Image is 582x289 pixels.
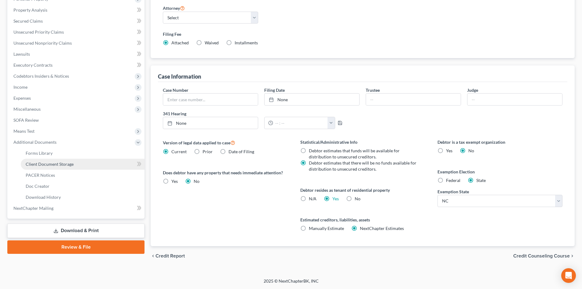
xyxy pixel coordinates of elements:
[366,87,380,93] label: Trustee
[13,206,53,211] span: NextChapter Mailing
[171,179,178,184] span: Yes
[156,254,185,258] span: Credit Report
[13,62,53,68] span: Executory Contracts
[26,183,49,189] span: Doc Creator
[26,150,53,156] span: Forms Library
[151,254,156,258] i: chevron_left
[264,87,285,93] label: Filing Date
[9,203,145,214] a: NextChapter Mailing
[366,94,461,105] input: --
[7,224,145,238] a: Download & Print
[21,192,145,203] a: Download History
[309,196,317,201] span: N/A
[9,5,145,16] a: Property Analysis
[9,38,145,49] a: Unsecured Nonpriority Claims
[160,110,363,117] label: 341 Hearing
[309,160,416,172] span: Debtor estimates that there will be no funds available for distribution to unsecured creditors.
[9,16,145,27] a: Secured Claims
[163,94,258,105] input: Enter case number...
[360,226,404,231] span: NextChapter Estimates
[171,149,187,154] span: Current
[13,84,27,90] span: Income
[437,139,562,145] label: Debtor is a tax exempt organization
[309,226,344,231] span: Manually Estimate
[513,254,575,258] button: Credit Counseling Course chevron_right
[570,254,575,258] i: chevron_right
[203,149,213,154] span: Prior
[21,159,145,170] a: Client Document Storage
[26,161,74,167] span: Client Document Storage
[26,195,61,200] span: Download History
[13,95,31,101] span: Expenses
[13,29,64,35] span: Unsecured Priority Claims
[446,178,460,183] span: Federal
[117,278,465,289] div: 2025 © NextChapterBK, INC
[151,254,185,258] button: chevron_left Credit Report
[13,106,41,112] span: Miscellaneous
[21,148,145,159] a: Forms Library
[437,169,562,175] label: Exemption Election
[309,148,400,159] span: Debtor estimates that funds will be available for distribution to unsecured creditors.
[7,240,145,254] a: Review & File
[513,254,570,258] span: Credit Counseling Course
[194,179,199,184] span: No
[13,40,72,46] span: Unsecured Nonpriority Claims
[300,187,425,193] label: Debtor resides as tenant of residential property
[13,128,35,134] span: Means Test
[13,18,43,24] span: Secured Claims
[476,178,486,183] span: State
[13,117,39,123] span: SOFA Review
[163,139,288,146] label: Version of legal data applied to case
[235,40,258,45] span: Installments
[265,94,359,105] a: None
[21,181,145,192] a: Doc Creator
[467,87,478,93] label: Judge
[163,117,258,129] a: None
[13,73,69,79] span: Codebtors Insiders & Notices
[26,172,55,178] span: PACER Notices
[446,148,452,153] span: Yes
[273,117,328,129] input: -- : --
[13,51,30,57] span: Lawsuits
[437,188,469,195] label: Exemption State
[163,31,562,37] label: Filing Fee
[300,217,425,223] label: Estimated creditors, liabilities, assets
[332,196,339,201] a: Yes
[163,169,288,176] label: Does debtor have any property that needs immediate attention?
[9,49,145,60] a: Lawsuits
[13,7,47,13] span: Property Analysis
[171,40,189,45] span: Attached
[9,115,145,126] a: SOFA Review
[158,73,201,80] div: Case Information
[467,94,562,105] input: --
[21,170,145,181] a: PACER Notices
[300,139,425,145] label: Statistical/Administrative Info
[561,268,576,283] div: Open Intercom Messenger
[229,149,254,154] span: Date of Filing
[163,4,185,12] label: Attorney
[163,87,189,93] label: Case Number
[468,148,474,153] span: No
[355,196,361,201] span: No
[9,60,145,71] a: Executory Contracts
[9,27,145,38] a: Unsecured Priority Claims
[13,139,57,145] span: Additional Documents
[205,40,219,45] span: Waived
